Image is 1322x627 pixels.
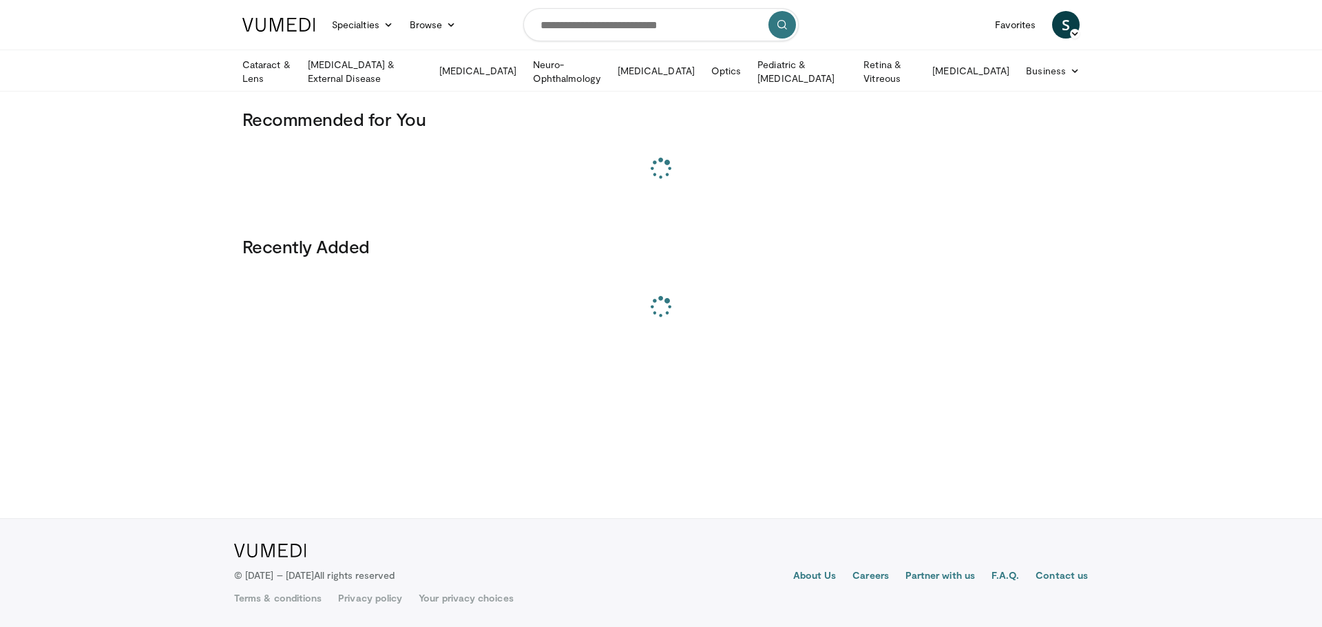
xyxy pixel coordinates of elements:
img: VuMedi Logo [234,544,306,557]
a: Pediatric & [MEDICAL_DATA] [749,58,855,85]
a: Partner with us [905,568,975,585]
a: [MEDICAL_DATA] & External Disease [300,58,431,85]
a: Your privacy choices [419,591,513,605]
a: Specialties [324,11,401,39]
a: [MEDICAL_DATA] [609,57,703,85]
img: VuMedi Logo [242,18,315,32]
a: Terms & conditions [234,591,322,605]
a: Favorites [987,11,1044,39]
h3: Recently Added [242,235,1080,257]
a: [MEDICAL_DATA] [431,57,525,85]
a: Business [1018,57,1088,85]
span: All rights reserved [314,569,395,581]
a: Contact us [1036,568,1088,585]
input: Search topics, interventions [523,8,799,41]
a: Neuro-Ophthalmology [525,58,609,85]
a: Optics [703,57,749,85]
a: Careers [852,568,889,585]
a: Retina & Vitreous [855,58,924,85]
p: © [DATE] – [DATE] [234,568,395,582]
a: Cataract & Lens [234,58,300,85]
a: Privacy policy [338,591,402,605]
a: Browse [401,11,465,39]
a: S [1052,11,1080,39]
h3: Recommended for You [242,108,1080,130]
a: [MEDICAL_DATA] [924,57,1018,85]
a: F.A.Q. [992,568,1019,585]
a: About Us [793,568,837,585]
